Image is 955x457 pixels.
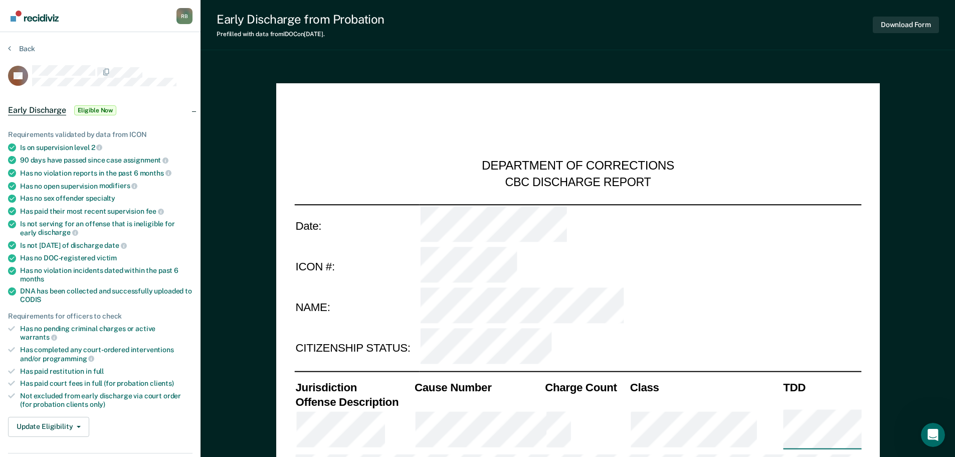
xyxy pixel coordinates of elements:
span: specialty [86,194,115,202]
div: Has paid court fees in full (for probation [20,379,193,388]
td: CITIZENSHIP STATUS: [294,328,419,369]
span: Early Discharge [8,105,66,115]
button: Update Eligibility [8,417,89,437]
span: date [104,241,126,249]
div: Has no DOC-registered [20,254,193,262]
button: Profile dropdown button [176,8,193,24]
div: R B [176,8,193,24]
div: Prefilled with data from IDOC on [DATE] . [217,31,385,38]
span: victim [97,254,117,262]
span: CODIS [20,295,41,303]
div: 90 days have passed since case [20,156,193,165]
td: Date: [294,204,419,246]
span: discharge [38,228,78,236]
th: Offense Description [294,394,414,409]
div: Is not serving for an offense that is ineligible for early [20,220,193,237]
button: Back [8,44,35,53]
div: DEPARTMENT OF CORRECTIONS [482,159,674,175]
div: Has paid restitution in [20,367,193,376]
div: Has no violation reports in the past 6 [20,169,193,178]
img: Recidiviz [11,11,59,22]
td: ICON #: [294,246,419,287]
div: CBC DISCHARGE REPORT [505,175,651,190]
th: Cause Number [413,380,543,394]
div: Is on supervision level [20,143,193,152]
div: DNA has been collected and successfully uploaded to [20,287,193,304]
span: clients) [150,379,174,387]
div: Not excluded from early discharge via court order (for probation clients [20,392,193,409]
div: Has no pending criminal charges or active [20,325,193,342]
div: Has no sex offender [20,194,193,203]
span: assignment [123,156,168,164]
td: NAME: [294,287,419,328]
th: Jurisdiction [294,380,414,394]
div: Has no violation incidents dated within the past 6 [20,266,193,283]
th: Charge Count [544,380,629,394]
div: Requirements validated by data from ICON [8,130,193,139]
div: Early Discharge from Probation [217,12,385,27]
th: Class [629,380,782,394]
span: months [20,275,44,283]
div: Has paid their most recent supervision [20,207,193,216]
span: programming [43,355,94,363]
span: fee [146,207,164,215]
div: Has no open supervision [20,182,193,191]
span: only) [90,400,105,408]
div: Has completed any court-ordered interventions and/or [20,346,193,363]
iframe: Intercom live chat [921,423,945,447]
div: Requirements for officers to check [8,312,193,321]
span: 2 [91,143,103,151]
th: TDD [782,380,861,394]
span: full [93,367,104,375]
button: Download Form [873,17,939,33]
span: modifiers [99,182,138,190]
div: Is not [DATE] of discharge [20,241,193,250]
span: warrants [20,333,57,341]
span: months [140,169,171,177]
span: Eligible Now [74,105,117,115]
